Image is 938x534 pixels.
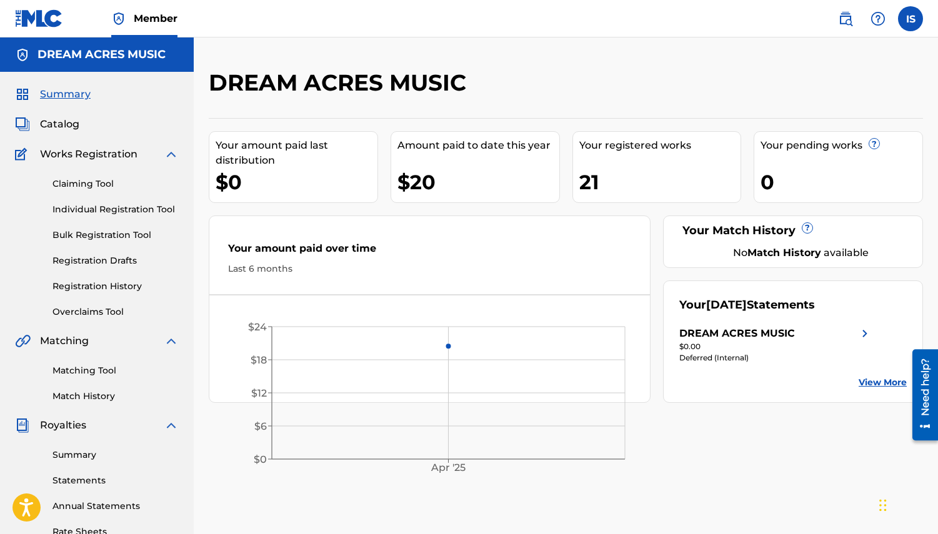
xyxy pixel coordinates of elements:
[679,341,873,352] div: $0.00
[254,453,267,465] tspan: $0
[209,69,472,97] h2: DREAM ACRES MUSIC
[706,298,747,312] span: [DATE]
[52,254,179,267] a: Registration Drafts
[164,418,179,433] img: expand
[869,139,879,149] span: ?
[52,474,179,487] a: Statements
[871,11,886,26] img: help
[695,245,907,260] div: No available
[579,168,741,196] div: 21
[251,387,267,399] tspan: $12
[876,474,938,534] iframe: Chat Widget
[879,487,887,524] div: Drag
[431,462,466,473] tspan: Apr '25
[52,280,179,293] a: Registration History
[747,247,821,259] strong: Match History
[164,147,179,162] img: expand
[15,87,30,102] img: Summary
[228,241,631,262] div: Your amount paid over time
[579,138,741,153] div: Your registered works
[15,334,31,349] img: Matching
[15,47,30,62] img: Accounts
[164,334,179,349] img: expand
[15,9,63,27] img: MLC Logo
[857,326,872,341] img: right chevron icon
[15,418,30,433] img: Royalties
[397,168,559,196] div: $20
[52,364,179,377] a: Matching Tool
[40,87,91,102] span: Summary
[15,87,91,102] a: SummarySummary
[802,223,812,233] span: ?
[397,138,559,153] div: Amount paid to date this year
[866,6,891,31] div: Help
[40,147,137,162] span: Works Registration
[228,262,631,275] div: Last 6 months
[761,168,922,196] div: 0
[859,376,907,389] a: View More
[248,321,267,333] tspan: $24
[251,354,267,366] tspan: $18
[40,117,79,132] span: Catalog
[838,11,853,26] img: search
[761,138,922,153] div: Your pending works
[679,222,907,239] div: Your Match History
[679,326,795,341] div: DREAM ACRES MUSIC
[52,177,179,190] a: Claiming Tool
[52,390,179,403] a: Match History
[679,326,873,363] a: DREAM ACRES MUSICright chevron icon$0.00Deferred (Internal)
[15,117,30,132] img: Catalog
[254,420,267,432] tspan: $6
[903,342,938,448] iframe: Resource Center
[52,448,179,462] a: Summary
[833,6,858,31] a: Public Search
[216,168,377,196] div: $0
[898,6,923,31] div: User Menu
[111,11,126,26] img: Top Rightsholder
[15,117,79,132] a: CatalogCatalog
[134,11,177,26] span: Member
[216,138,377,168] div: Your amount paid last distribution
[52,305,179,319] a: Overclaims Tool
[37,47,166,62] h5: DREAM ACRES MUSIC
[40,334,89,349] span: Matching
[15,147,31,162] img: Works Registration
[40,418,86,433] span: Royalties
[679,297,815,314] div: Your Statements
[52,500,179,513] a: Annual Statements
[679,352,873,363] div: Deferred (Internal)
[52,229,179,242] a: Bulk Registration Tool
[52,203,179,216] a: Individual Registration Tool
